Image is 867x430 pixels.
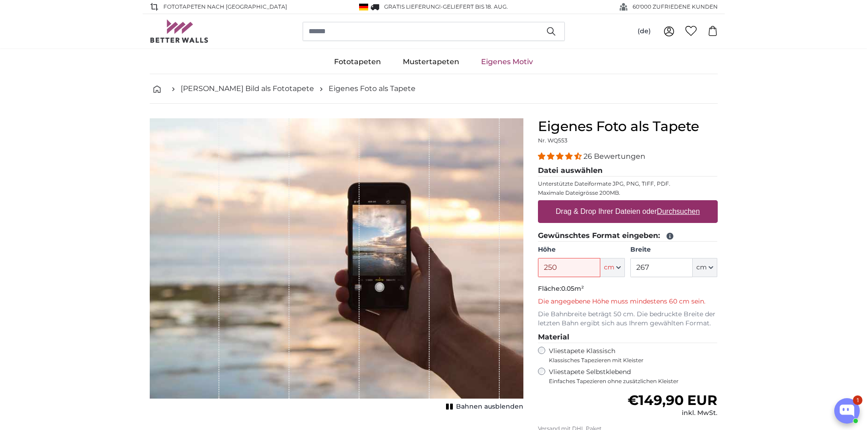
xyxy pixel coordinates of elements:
[600,258,625,277] button: cm
[552,202,704,221] label: Drag & Drop Ihrer Dateien oder
[549,378,718,385] span: Einfaches Tapezieren ohne zusätzlichen Kleister
[583,152,645,161] span: 26 Bewertungen
[604,263,614,272] span: cm
[696,263,707,272] span: cm
[150,74,718,104] nav: breadcrumbs
[359,4,368,10] img: Deutschland
[538,284,718,293] p: Fläche:
[384,3,441,10] span: GRATIS Lieferung!
[628,409,717,418] div: inkl. MwSt.
[443,3,508,10] span: Geliefert bis 18. Aug.
[538,297,718,306] p: Die angegebene Höhe muss mindestens 60 cm sein.
[633,3,718,11] span: 60'000 ZUFRIEDENE KUNDEN
[443,400,523,413] button: Bahnen ausblenden
[181,83,314,94] a: [PERSON_NAME] Bild als Fototapete
[834,398,860,424] button: Open chatbox
[538,245,625,254] label: Höhe
[441,3,508,10] span: -
[628,392,717,409] span: €149,90 EUR
[630,245,717,254] label: Breite
[392,50,470,74] a: Mustertapeten
[561,284,584,293] span: 0.05m²
[538,189,718,197] p: Maximale Dateigrösse 200MB.
[657,207,700,215] u: Durchsuchen
[456,402,523,411] span: Bahnen ausblenden
[538,118,718,135] h1: Eigenes Foto als Tapete
[693,258,717,277] button: cm
[549,368,718,385] label: Vliestapete Selbstklebend
[329,83,416,94] a: Eigenes Foto als Tapete
[323,50,392,74] a: Fototapeten
[853,395,862,405] div: 1
[538,137,568,144] span: Nr. WQ553
[538,180,718,187] p: Unterstützte Dateiformate JPG, PNG, TIFF, PDF.
[538,332,718,343] legend: Material
[163,3,287,11] span: Fototapeten nach [GEOGRAPHIC_DATA]
[150,20,209,43] img: Betterwalls
[630,23,658,40] button: (de)
[538,152,583,161] span: 4.54 stars
[150,118,523,413] div: 1 of 1
[549,357,710,364] span: Klassisches Tapezieren mit Kleister
[549,347,710,364] label: Vliestapete Klassisch
[470,50,544,74] a: Eigenes Motiv
[538,310,718,328] p: Die Bahnbreite beträgt 50 cm. Die bedruckte Breite der letzten Bahn ergibt sich aus Ihrem gewählt...
[538,165,718,177] legend: Datei auswählen
[538,230,718,242] legend: Gewünschtes Format eingeben:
